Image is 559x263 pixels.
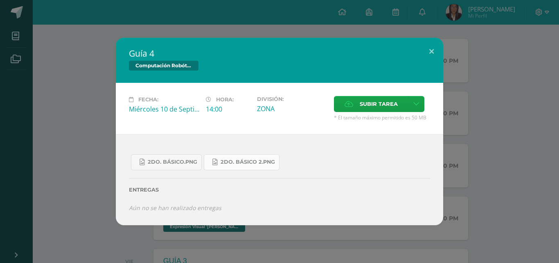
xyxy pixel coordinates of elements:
a: 2do. Básico.png [131,154,202,170]
span: * El tamaño máximo permitido es 50 MB [334,114,430,121]
span: 2do. Básico 2.png [221,159,275,165]
div: 14:00 [206,105,250,114]
div: ZONA [257,104,327,113]
button: Close (Esc) [420,38,443,66]
a: 2do. Básico 2.png [204,154,279,170]
span: Hora: [216,96,234,103]
label: División: [257,96,327,102]
label: Entregas [129,187,430,193]
div: Miércoles 10 de Septiembre [129,105,199,114]
span: Fecha: [138,96,158,103]
h2: Guía 4 [129,48,430,59]
span: 2do. Básico.png [148,159,197,165]
span: Computación Robótica [129,61,198,71]
span: Subir tarea [360,96,398,112]
i: Aún no se han realizado entregas [129,204,221,212]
